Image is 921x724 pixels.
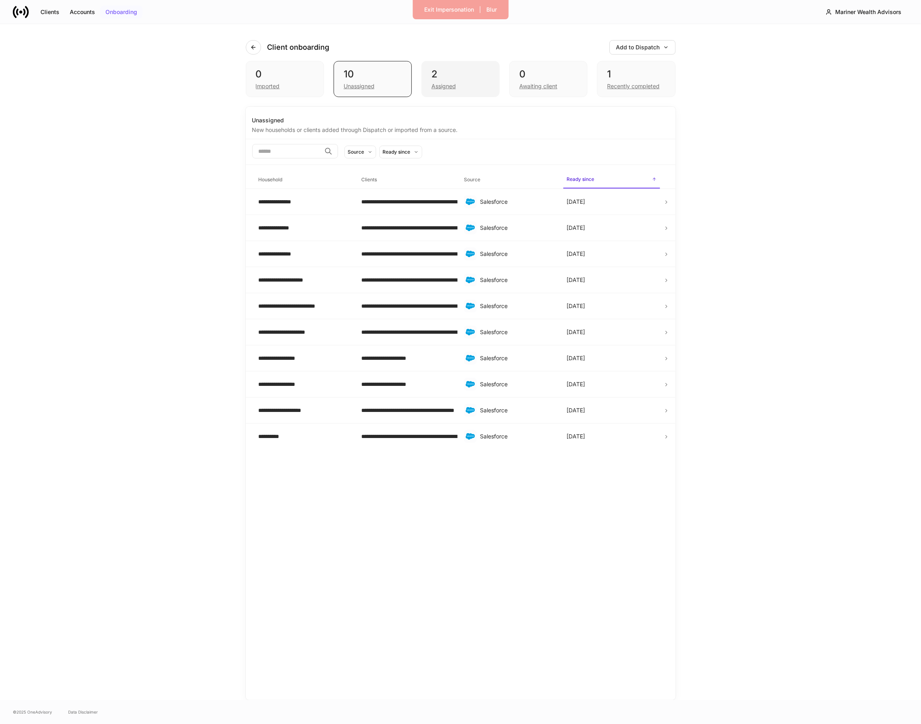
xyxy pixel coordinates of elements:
p: [DATE] [567,198,585,206]
h6: Source [464,176,480,183]
h6: Ready since [567,175,594,183]
span: Clients [358,172,454,188]
div: Imported [256,82,280,90]
div: Clients [40,9,59,15]
div: 2Assigned [421,61,500,97]
div: Salesforce [480,406,554,414]
a: Data Disclaimer [68,709,98,715]
p: [DATE] [567,354,585,362]
p: [DATE] [567,302,585,310]
div: Salesforce [480,328,554,336]
p: [DATE] [567,224,585,232]
div: Unassigned [344,82,374,90]
button: Onboarding [100,6,142,18]
button: Clients [35,6,65,18]
button: Source [344,146,376,158]
p: [DATE] [567,380,585,388]
p: [DATE] [567,406,585,414]
div: Assigned [431,82,456,90]
div: Onboarding [105,9,137,15]
button: Exit Impersonation [419,3,479,16]
div: Unassigned [252,116,669,124]
div: Awaiting client [519,82,557,90]
div: 0 [256,68,314,81]
div: Salesforce [480,354,554,362]
div: Salesforce [480,302,554,310]
div: Accounts [70,9,95,15]
div: Mariner Wealth Advisors [835,9,901,15]
div: Blur [486,7,497,12]
button: Ready since [379,146,422,158]
div: Salesforce [480,380,554,388]
p: [DATE] [567,328,585,336]
span: Household [255,172,352,188]
div: 0 [519,68,577,81]
div: Source [348,148,364,156]
div: 1 [607,68,665,81]
div: Salesforce [480,224,554,232]
h6: Clients [361,176,377,183]
div: 0Imported [246,61,324,97]
h6: Household [259,176,283,183]
div: 2 [431,68,490,81]
h4: Client onboarding [267,43,330,52]
div: Salesforce [480,198,554,206]
div: Salesforce [480,250,554,258]
div: Exit Impersonation [424,7,474,12]
div: Salesforce [480,432,554,440]
div: Add to Dispatch [616,45,669,50]
div: Recently completed [607,82,660,90]
div: Ready since [383,148,411,156]
button: Blur [481,3,502,16]
div: 0Awaiting client [509,61,587,97]
div: 10 [344,68,402,81]
button: Mariner Wealth Advisors [819,5,908,19]
div: 10Unassigned [334,61,412,97]
p: [DATE] [567,250,585,258]
p: [DATE] [567,432,585,440]
button: Add to Dispatch [609,40,676,55]
div: Salesforce [480,276,554,284]
div: New households or clients added through Dispatch or imported from a source. [252,124,669,134]
button: Accounts [65,6,100,18]
span: © 2025 OneAdvisory [13,709,52,715]
p: [DATE] [567,276,585,284]
span: Ready since [563,171,660,189]
span: Source [461,172,557,188]
div: 1Recently completed [597,61,675,97]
